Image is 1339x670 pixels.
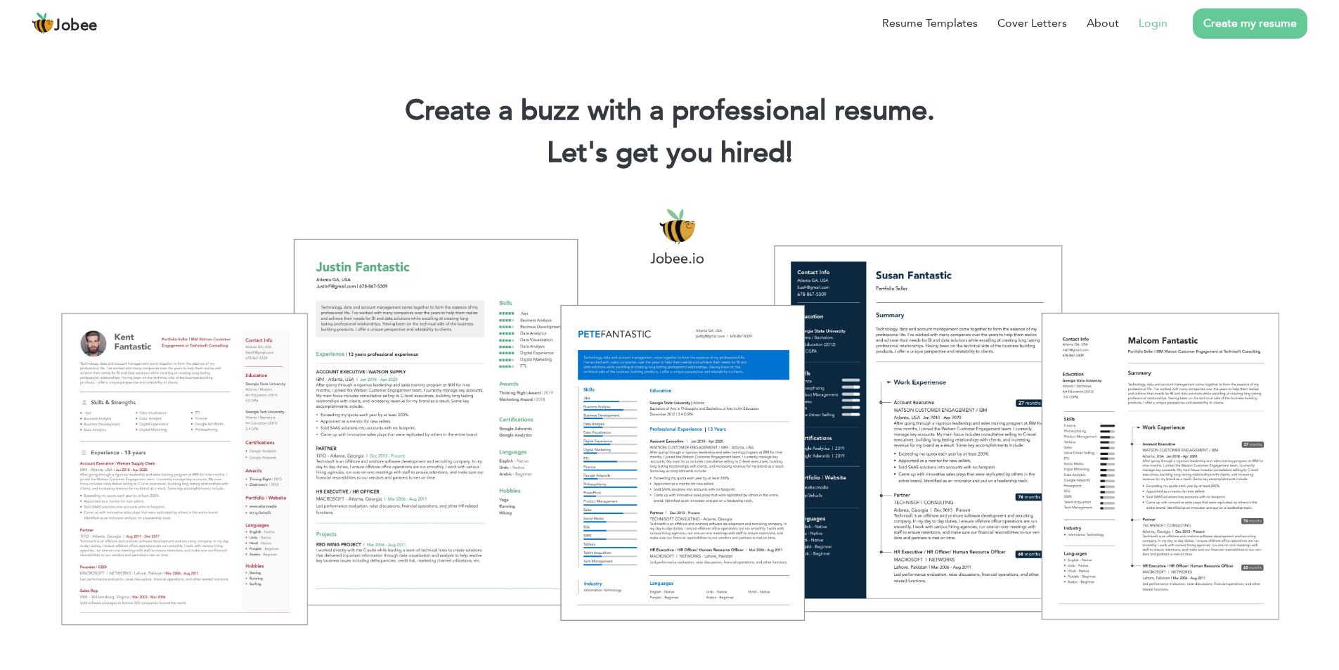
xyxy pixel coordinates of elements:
span: | [786,134,792,172]
h1: Create a buzz with a professional resume. [21,93,1318,129]
a: Resume Templates [882,15,978,32]
h2: Let's [21,135,1318,172]
a: Cover Letters [997,15,1067,32]
a: About [1087,15,1119,32]
a: Login [1139,15,1167,32]
a: Jobee [32,12,98,34]
img: jobee.io [32,12,54,34]
span: Jobee [54,18,98,34]
a: Create my resume [1193,8,1307,39]
span: get you hired! [616,134,793,172]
